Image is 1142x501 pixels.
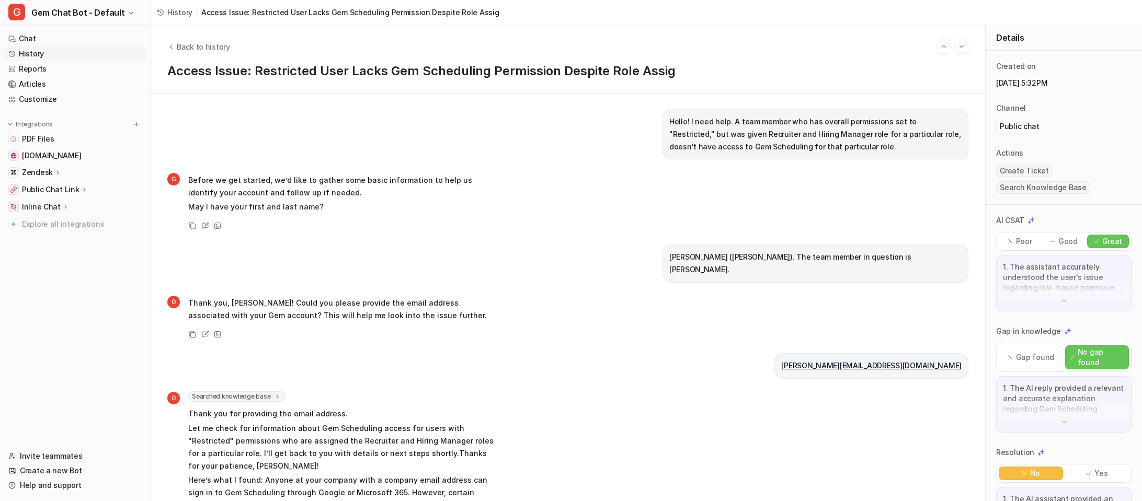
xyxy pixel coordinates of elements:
[996,165,1053,177] span: Create Ticket
[4,46,146,61] a: History
[996,215,1024,226] p: AI CSAT
[955,40,968,53] button: Go to next session
[4,217,146,231] a: Explore all integrations
[996,148,1023,158] p: Actions
[177,41,230,52] span: Back to history
[1094,468,1107,479] p: Yes
[781,361,962,370] a: [PERSON_NAME][EMAIL_ADDRESS][DOMAIN_NAME]
[167,64,968,79] h1: Access Issue: Restricted User Lacks Gem Scheduling Permission Despite Role Assig
[4,132,146,146] a: PDF FilesPDF Files
[958,42,965,51] img: Next session
[188,201,494,213] p: May I have your first and last name?
[10,153,17,159] img: status.gem.com
[937,40,951,53] button: Go to previous session
[22,216,142,232] span: Explore all integrations
[1058,236,1078,247] p: Good
[4,92,146,107] a: Customize
[8,4,25,20] span: G
[1030,468,1040,479] p: No
[1060,418,1068,426] img: down-arrow
[22,202,61,212] p: Inline Chat
[16,120,53,129] p: Integrations
[1102,236,1123,247] p: Great
[201,7,499,18] span: Access Issue: Restricted User Lacks Gem Scheduling Permission Despite Role Assig
[4,31,146,46] a: Chat
[1060,297,1068,305] img: down-arrow
[167,41,230,52] button: Back to history
[996,181,1090,194] span: Search Knowledge Base
[22,167,53,178] p: Zendesk
[188,297,494,322] p: Thank you, [PERSON_NAME]! Could you please provide the email address associated with your Gem acc...
[167,7,192,18] span: History
[22,184,79,195] p: Public Chat Link
[31,5,124,20] span: Gem Chat Bot - Default
[669,251,962,276] p: [PERSON_NAME] ([PERSON_NAME]). The team member in question is [PERSON_NAME].
[4,148,146,163] a: status.gem.com[DOMAIN_NAME]
[4,463,146,478] a: Create a new Bot
[10,187,17,193] img: Public Chat Link
[996,103,1026,113] p: Channel
[167,296,180,308] span: G
[940,42,947,51] img: Previous session
[167,392,180,404] span: G
[1016,352,1054,363] p: Gap found
[986,25,1142,51] div: Details
[996,61,1036,72] p: Created on
[4,449,146,463] a: Invite teammates
[1000,121,1040,132] p: Public chat
[1078,347,1124,368] p: No gap found
[4,478,146,493] a: Help and support
[10,136,17,142] img: PDF Files
[8,219,19,229] img: explore all integrations
[188,391,285,402] span: Searched knowledge base
[669,115,962,153] p: Hello! I need help. A team member who has overall permissions set to "Restricted," but was given ...
[188,407,494,420] p: Thank you for providing the email address.
[188,174,494,199] p: Before we get started, we’d like to gather some basic information to help us identify your accoun...
[167,173,180,185] span: G
[6,121,14,128] img: expand menu
[1016,236,1032,247] p: Poor
[4,77,146,91] a: Articles
[996,78,1132,88] p: [DATE] 5:32PM
[196,7,198,18] span: /
[996,326,1061,336] p: Gap in knowledge
[188,422,494,472] p: Let me check for information about Gem Scheduling access for users with "Restricted" permissions ...
[4,119,56,130] button: Integrations
[157,7,192,18] a: History
[22,150,81,161] span: [DOMAIN_NAME]
[1003,383,1125,414] p: 1. The AI reply provided a relevant and accurate explanation regarding Gem Scheduling access, spe...
[996,447,1034,458] p: Resolution
[133,121,140,128] img: menu_add.svg
[22,134,54,144] span: PDF Files
[10,204,17,210] img: Inline Chat
[1003,262,1125,293] p: 1. The assistant accurately understood the user's issue regarding role-based permissions and acce...
[4,62,146,76] a: Reports
[10,169,17,176] img: Zendesk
